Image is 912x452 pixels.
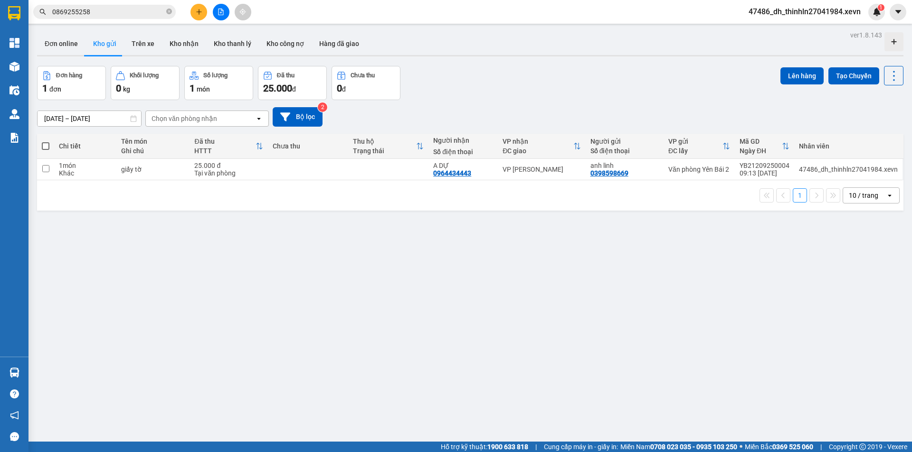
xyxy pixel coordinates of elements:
button: Khối lượng0kg [111,66,180,100]
div: Chọn văn phòng nhận [152,114,217,123]
span: close-circle [166,9,172,14]
strong: 0708 023 035 - 0935 103 250 [650,443,737,451]
img: warehouse-icon [9,109,19,119]
span: aim [239,9,246,15]
div: Tên món [121,138,185,145]
button: Trên xe [124,32,162,55]
div: Đã thu [194,138,255,145]
span: kg [123,85,130,93]
div: 0964434443 [433,169,471,177]
svg: open [886,192,893,199]
span: plus [196,9,202,15]
div: Khối lượng [130,72,159,79]
img: logo-vxr [8,6,20,20]
img: warehouse-icon [9,368,19,378]
div: Người gửi [590,138,659,145]
div: Tạo kho hàng mới [884,32,903,51]
span: 0 [116,83,121,94]
span: notification [10,411,19,420]
span: caret-down [894,8,902,16]
div: VP [PERSON_NAME] [503,166,580,173]
span: Hỗ trợ kỹ thuật: [441,442,528,452]
div: Khác [59,169,112,177]
span: Cung cấp máy in - giấy in: [544,442,618,452]
span: 0 [337,83,342,94]
span: Miền Bắc [745,442,813,452]
button: aim [235,4,251,20]
strong: 0369 525 060 [772,443,813,451]
button: Lên hàng [780,67,824,84]
div: ĐC giao [503,147,573,155]
button: plus [190,4,207,20]
div: 25.000 đ [194,162,263,169]
button: Bộ lọc [273,107,323,127]
button: Đơn online [37,32,85,55]
div: Ghi chú [121,147,185,155]
sup: 1 [878,4,884,11]
span: đơn [49,85,61,93]
div: Tại văn phòng [194,169,263,177]
div: A DỰ [433,162,493,169]
button: file-add [213,4,229,20]
div: YB21209250004 [740,162,789,169]
button: Số lượng1món [184,66,253,100]
div: Văn phòng Yên Bái 2 [668,166,730,173]
span: close-circle [166,8,172,17]
span: question-circle [10,389,19,398]
div: HTTT [194,147,255,155]
img: dashboard-icon [9,38,19,48]
span: message [10,432,19,441]
div: Nhân viên [799,142,898,150]
div: Ngày ĐH [740,147,782,155]
span: đ [342,85,346,93]
th: Toggle SortBy [498,134,585,159]
svg: open [255,115,263,122]
div: VP nhận [503,138,573,145]
div: 10 / trang [849,191,878,200]
span: 47486_dh_thinhln27041984.xevn [741,6,868,18]
input: Tìm tên, số ĐT hoặc mã đơn [52,7,164,17]
div: 1 món [59,162,112,169]
div: anh linh [590,162,659,169]
img: solution-icon [9,133,19,143]
sup: 2 [318,102,327,112]
input: Select a date range. [38,111,141,126]
div: ĐC lấy [668,147,722,155]
img: warehouse-icon [9,62,19,72]
th: Toggle SortBy [348,134,428,159]
button: 1 [793,188,807,203]
div: Chưa thu [351,72,375,79]
div: Trạng thái [353,147,416,155]
span: ⚪️ [740,445,742,449]
div: Người nhận [433,137,493,144]
span: file-add [218,9,224,15]
span: món [197,85,210,93]
strong: 1900 633 818 [487,443,528,451]
img: icon-new-feature [873,8,881,16]
button: Chưa thu0đ [332,66,400,100]
div: Số điện thoại [590,147,659,155]
span: | [820,442,822,452]
th: Toggle SortBy [735,134,794,159]
div: giấy tờ [121,166,185,173]
span: copyright [859,443,866,450]
button: Hàng đã giao [312,32,367,55]
span: đ [292,85,296,93]
span: Miền Nam [620,442,737,452]
div: Thu hộ [353,138,416,145]
span: 25.000 [263,83,292,94]
div: Đơn hàng [56,72,82,79]
button: Kho công nợ [259,32,312,55]
div: ver 1.8.143 [850,30,882,40]
th: Toggle SortBy [664,134,735,159]
th: Toggle SortBy [190,134,267,159]
button: Kho gửi [85,32,124,55]
div: VP gửi [668,138,722,145]
img: warehouse-icon [9,85,19,95]
div: 0398598669 [590,169,628,177]
div: 09:13 [DATE] [740,169,789,177]
span: 1 [190,83,195,94]
button: caret-down [890,4,906,20]
div: Số lượng [203,72,228,79]
div: Đã thu [277,72,294,79]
